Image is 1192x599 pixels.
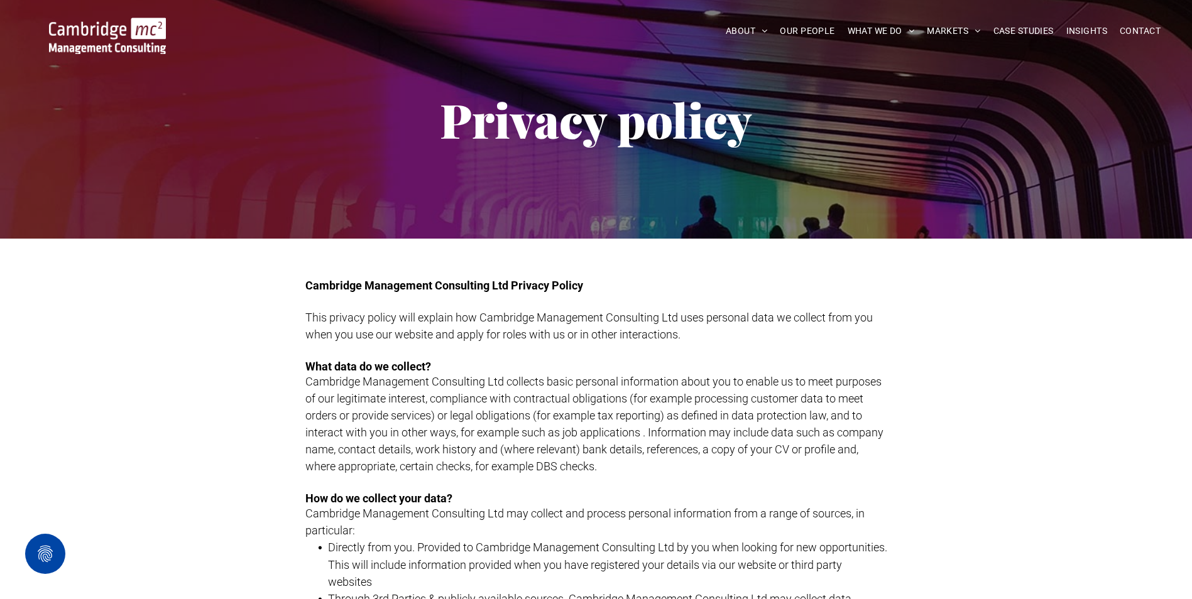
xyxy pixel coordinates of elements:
a: MARKETS [921,21,987,41]
span: Cambridge Management Consulting Ltd may collect and process personal information from a range of ... [305,507,865,537]
a: WHAT WE DO [841,21,921,41]
a: CONTACT [1113,21,1167,41]
span: Directly from you. Provided to Cambridge Management Consulting Ltd by you when looking for new op... [328,541,887,588]
span: Privacy policy [440,88,752,151]
span: How do we collect your data? [305,492,452,505]
a: CASE STUDIES [987,21,1060,41]
a: INSIGHTS [1060,21,1113,41]
span: What data do we collect? [305,360,431,373]
span: Cambridge Management Consulting Ltd Privacy Policy [305,279,583,292]
span: Cambridge Management Consulting Ltd collects basic personal information about you to enable us to... [305,375,883,473]
span: This privacy policy will explain how Cambridge Management Consulting Ltd uses personal data we co... [305,311,873,341]
a: ABOUT [719,21,774,41]
a: OUR PEOPLE [774,21,841,41]
img: Go to Homepage [49,18,166,54]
